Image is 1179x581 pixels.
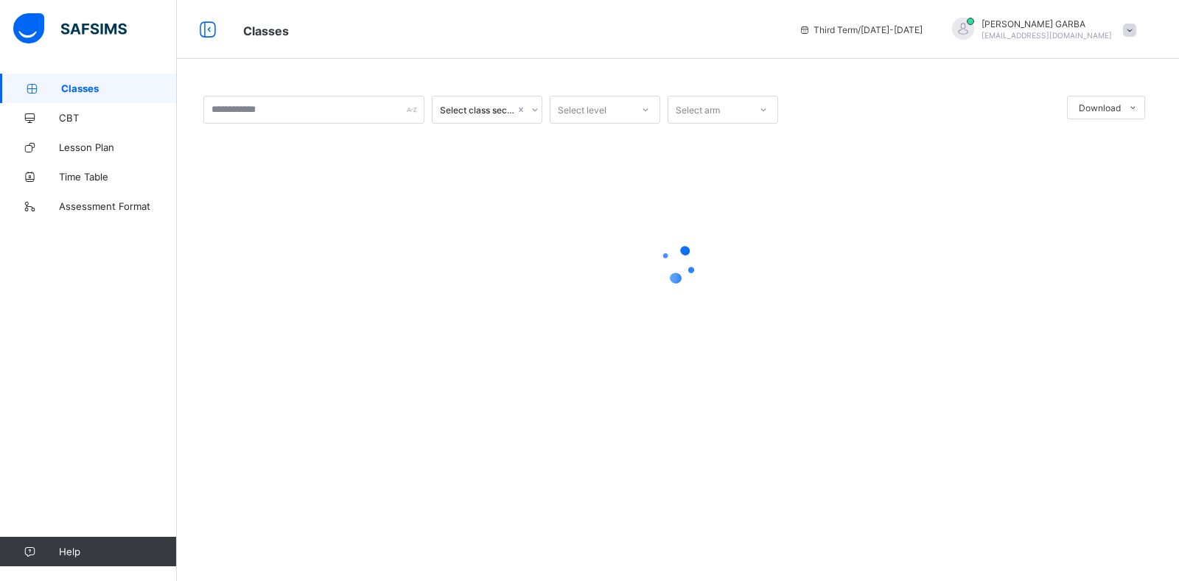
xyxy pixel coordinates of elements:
span: session/term information [799,24,923,35]
div: ABBASGARBA [937,18,1144,42]
div: Select arm [676,96,720,124]
span: Classes [243,24,289,38]
span: Assessment Format [59,200,177,212]
span: Time Table [59,171,177,183]
span: [PERSON_NAME] GARBA [982,18,1112,29]
span: Help [59,546,176,557]
div: Select class section [440,105,515,116]
span: CBT [59,112,177,124]
span: Download [1079,102,1121,113]
span: [EMAIL_ADDRESS][DOMAIN_NAME] [982,31,1112,40]
div: Select level [558,96,606,124]
span: Classes [61,82,177,94]
span: Lesson Plan [59,141,177,153]
img: safsims [13,13,127,44]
